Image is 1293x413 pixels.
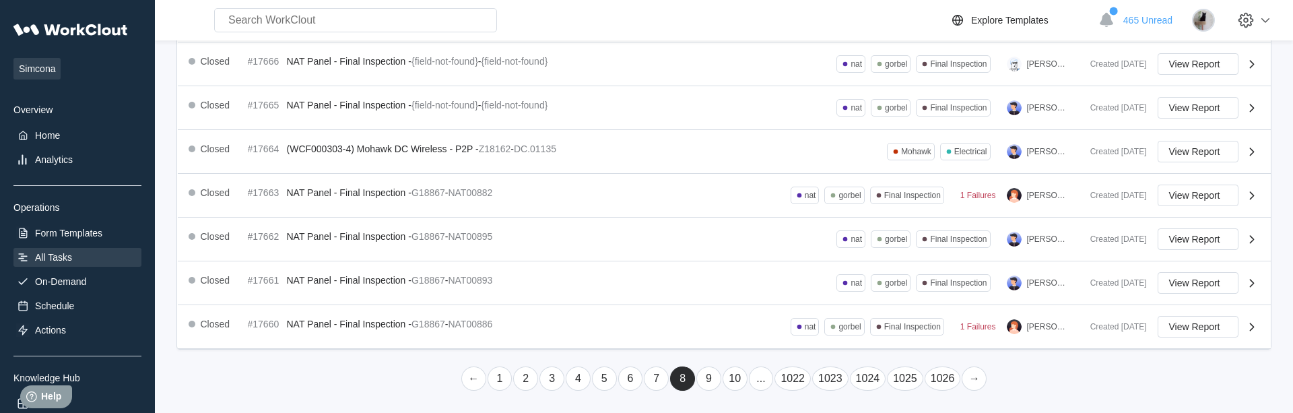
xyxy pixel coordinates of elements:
a: Next page [962,367,987,391]
a: On-Demand [13,272,141,291]
div: #17661 [248,275,281,286]
button: View Report [1158,53,1238,75]
mark: {field-not-found} [481,56,548,67]
span: NAT Panel - Final Inspection - [287,319,411,329]
a: ... [749,367,774,391]
span: View Report [1169,234,1220,244]
a: Page 1026 [925,367,961,391]
a: Page 1023 [812,367,849,391]
span: NAT Panel - Final Inspection - [287,275,411,286]
span: - [445,319,449,329]
div: [PERSON_NAME] [1027,147,1069,156]
div: gorbel [885,103,907,113]
div: [PERSON_NAME] [1027,103,1069,113]
a: Closed#17663NAT Panel - Final Inspection -G18867-NAT00882natgorbelFinal Inspection1 Failures[PERS... [178,174,1271,218]
a: Page 3 [539,367,564,391]
button: View Report [1158,316,1238,338]
div: nat [851,278,862,288]
button: View Report [1158,97,1238,119]
div: Final Inspection [930,234,987,244]
div: Operations [13,202,141,213]
div: gorbel [838,322,861,331]
a: Closed#17666NAT Panel - Final Inspection -{field-not-found}-{field-not-found}natgorbelFinal Inspe... [178,42,1271,86]
a: Page 2 [513,367,538,391]
a: Explore Templates [950,12,1092,28]
img: user-2.png [1007,188,1022,203]
a: Closed#17661NAT Panel - Final Inspection -G18867-NAT00893natgorbelFinal Inspection[PERSON_NAME]Cr... [178,261,1271,305]
div: Final Inspection [930,103,987,113]
a: Analytics [13,150,141,169]
a: Form Templates [13,224,141,243]
div: Closed [201,56,230,67]
div: #17665 [248,100,281,110]
span: - [445,275,449,286]
div: Closed [201,275,230,286]
div: [PERSON_NAME] [1027,59,1069,69]
button: View Report [1158,185,1238,206]
img: user-5.png [1007,276,1022,290]
span: Simcona [13,58,61,80]
a: Page 4 [566,367,591,391]
div: Schedule [35,300,74,311]
div: gorbel [885,234,907,244]
div: nat [851,234,862,244]
mark: NAT00893 [448,275,492,286]
div: Home [35,130,60,141]
img: user-5.png [1007,232,1022,247]
a: Page 1022 [774,367,811,391]
div: Electrical [954,147,987,156]
a: Closed#17665NAT Panel - Final Inspection -{field-not-found}-{field-not-found}natgorbelFinal Inspe... [178,86,1271,130]
span: 465 Unread [1123,15,1172,26]
img: user-5.png [1007,100,1022,115]
div: Final Inspection [930,278,987,288]
a: Page 7 [644,367,669,391]
mark: DC.01135 [514,144,556,154]
a: Page 9 [696,367,721,391]
a: Page 1 [488,367,512,391]
div: [PERSON_NAME] [1027,278,1069,288]
div: #17666 [248,56,281,67]
mark: {field-not-found} [411,100,478,110]
div: Closed [201,319,230,329]
div: #17663 [248,187,281,198]
span: NAT Panel - Final Inspection - [287,187,411,198]
button: View Report [1158,272,1238,294]
span: View Report [1169,103,1220,113]
div: Final Inspection [884,191,941,200]
div: Created [DATE] [1080,322,1147,331]
span: View Report [1169,191,1220,200]
div: Created [DATE] [1080,191,1147,200]
div: nat [805,191,816,200]
div: Mohawk [901,147,931,156]
div: 1 Failures [960,191,996,200]
div: [PERSON_NAME] [1027,191,1069,200]
div: nat [805,322,816,331]
div: Final Inspection [930,59,987,69]
div: Created [DATE] [1080,278,1147,288]
a: Page 1025 [887,367,923,391]
span: NAT Panel - Final Inspection - [287,56,411,67]
div: nat [851,59,862,69]
div: [PERSON_NAME] [1027,322,1069,331]
div: Explore Templates [971,15,1049,26]
span: View Report [1169,147,1220,156]
span: - [510,144,514,154]
input: Search WorkClout [214,8,497,32]
div: Analytics [35,154,73,165]
span: - [445,231,449,242]
mark: G18867 [411,187,445,198]
span: - [478,100,482,110]
div: Closed [201,231,230,242]
div: Closed [201,100,230,110]
span: - [445,187,449,198]
div: Overview [13,104,141,115]
button: View Report [1158,228,1238,250]
div: nat [851,103,862,113]
div: 1 Failures [960,322,996,331]
a: All Tasks [13,248,141,267]
mark: {field-not-found} [481,100,548,110]
a: Page 10 [723,367,748,391]
a: Home [13,126,141,145]
mark: NAT00882 [448,187,492,198]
